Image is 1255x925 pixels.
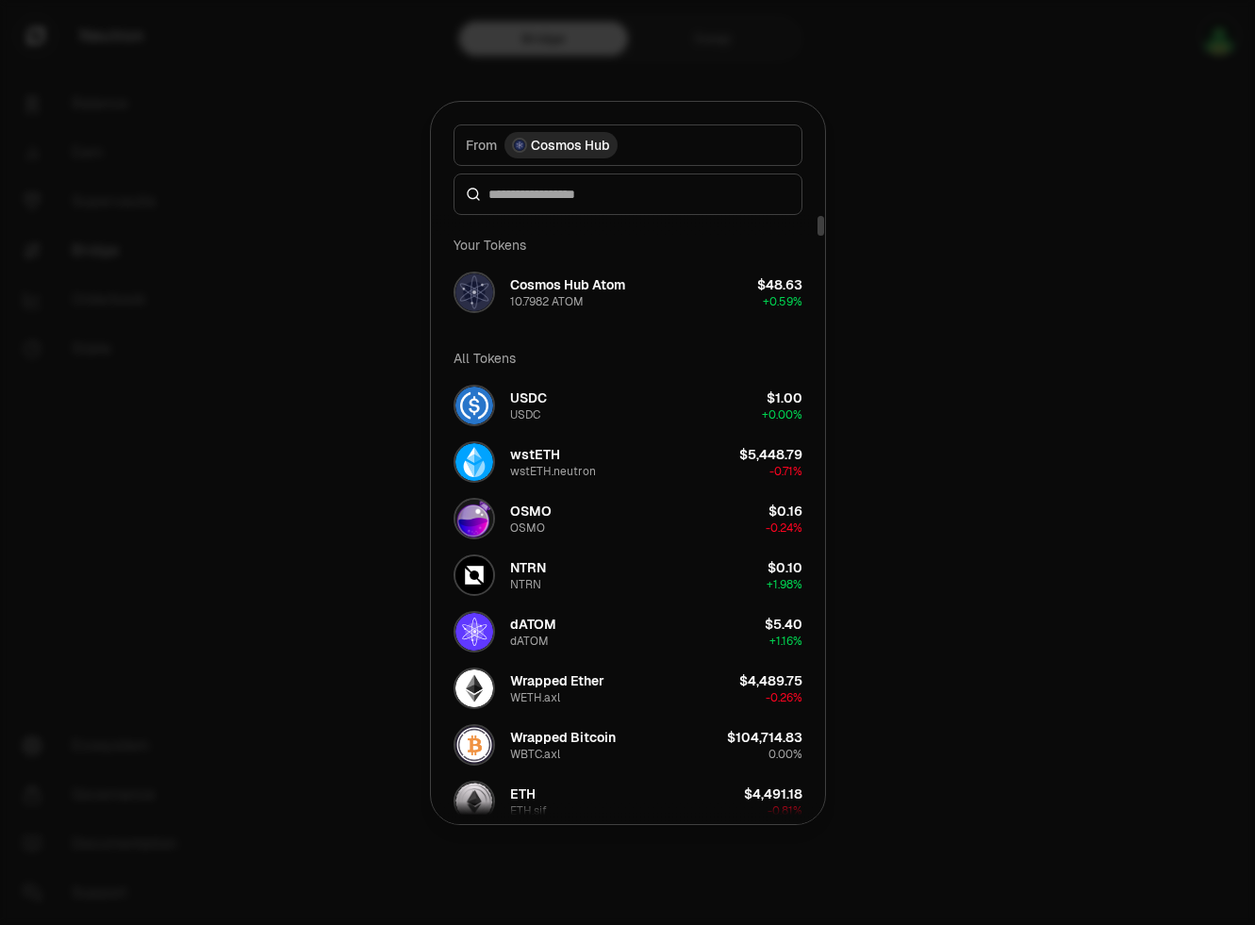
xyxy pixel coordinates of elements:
[510,728,616,747] div: Wrapped Bitcoin
[766,690,802,705] span: -0.26%
[455,500,493,537] img: OSMO Logo
[767,388,802,407] div: $1.00
[510,747,560,762] div: WBTC.axl
[455,443,493,481] img: wstETH.neutron Logo
[454,124,802,166] button: FromCosmos Hub LogoCosmos Hub
[766,520,802,536] span: -0.24%
[455,783,493,820] img: ETH.sif Logo
[510,671,604,690] div: Wrapped Ether
[442,547,814,603] button: NTRN LogoNTRNNTRN$0.10+1.98%
[455,556,493,594] img: NTRN Logo
[455,669,493,707] img: WETH.axl Logo
[455,387,493,424] img: USDC Logo
[442,660,814,717] button: WETH.axl LogoWrapped EtherWETH.axl$4,489.75-0.26%
[442,377,814,434] button: USDC LogoUSDCUSDC$1.00+0.00%
[442,264,814,321] button: ATOM LogoCosmos Hub Atom10.7982 ATOM$48.63+0.59%
[757,275,802,294] div: $48.63
[510,445,560,464] div: wstETH
[510,464,596,479] div: wstETH.neutron
[768,558,802,577] div: $0.10
[455,726,493,764] img: WBTC.axl Logo
[510,558,546,577] div: NTRN
[769,634,802,649] span: + 1.16%
[510,690,560,705] div: WETH.axl
[768,803,802,818] span: -0.81%
[510,577,541,592] div: NTRN
[763,294,802,309] span: + 0.59%
[455,613,493,651] img: dATOM Logo
[455,273,493,311] img: ATOM Logo
[510,785,536,803] div: ETH
[514,140,525,151] img: Cosmos Hub Logo
[510,407,540,422] div: USDC
[762,407,802,422] span: + 0.00%
[768,747,802,762] span: 0.00%
[510,803,547,818] div: ETH.sif
[442,603,814,660] button: dATOM LogodATOMdATOM$5.40+1.16%
[739,445,802,464] div: $5,448.79
[510,634,549,649] div: dATOM
[767,577,802,592] span: + 1.98%
[769,464,802,479] span: -0.71%
[442,226,814,264] div: Your Tokens
[727,728,802,747] div: $104,714.83
[744,785,802,803] div: $4,491.18
[442,434,814,490] button: wstETH.neutron LogowstETHwstETH.neutron$5,448.79-0.71%
[765,615,802,634] div: $5.40
[510,275,625,294] div: Cosmos Hub Atom
[510,615,556,634] div: dATOM
[510,502,552,520] div: OSMO
[442,339,814,377] div: All Tokens
[466,136,497,155] span: From
[510,294,584,309] div: 10.7982 ATOM
[442,773,814,830] button: ETH.sif LogoETHETH.sif$4,491.18-0.81%
[442,490,814,547] button: OSMO LogoOSMOOSMO$0.16-0.24%
[510,388,547,407] div: USDC
[768,502,802,520] div: $0.16
[531,136,610,155] span: Cosmos Hub
[510,520,545,536] div: OSMO
[739,671,802,690] div: $4,489.75
[442,717,814,773] button: WBTC.axl LogoWrapped BitcoinWBTC.axl$104,714.830.00%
